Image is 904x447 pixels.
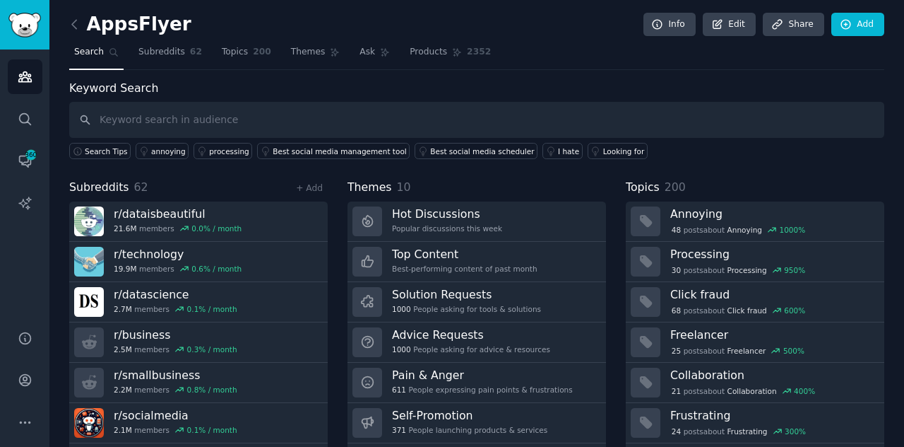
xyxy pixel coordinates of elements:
[187,425,237,435] div: 0.1 % / month
[784,265,805,275] div: 950 %
[136,143,189,159] a: annoying
[392,304,541,314] div: People asking for tools & solutions
[69,323,328,363] a: r/business2.5Mmembers0.3% / month
[69,242,328,282] a: r/technology19.9Mmembers0.6% / month
[114,223,242,233] div: members
[392,425,547,435] div: People launching products & services
[794,386,815,396] div: 400 %
[392,327,550,342] h3: Advice Requests
[558,146,579,156] div: I hate
[779,225,805,235] div: 1000 %
[392,304,411,314] span: 1000
[397,180,411,194] span: 10
[114,223,136,233] span: 21.6M
[69,202,328,242] a: r/dataisbeautiful21.6Mmembers0.0% / month
[392,344,411,354] span: 1000
[286,41,345,70] a: Themes
[257,143,410,159] a: Best social media management tool
[355,41,395,70] a: Ask
[727,265,767,275] span: Processing
[727,386,777,396] span: Collaboration
[217,41,276,70] a: Topics200
[392,344,550,354] div: People asking for advice & resources
[114,287,237,302] h3: r/ datascience
[672,346,681,356] span: 25
[670,247,874,262] h3: Processing
[603,146,645,156] div: Looking for
[672,225,681,235] span: 48
[291,46,326,59] span: Themes
[194,143,252,159] a: processing
[191,223,242,233] div: 0.0 % / month
[392,207,502,221] h3: Hot Discussions
[273,146,406,156] div: Best social media management tool
[542,143,583,159] a: I hate
[191,264,242,274] div: 0.6 % / month
[670,287,874,302] h3: Click fraud
[626,242,884,282] a: Processing30postsaboutProcessing950%
[392,408,547,423] h3: Self-Promotion
[670,344,806,357] div: post s about
[69,41,124,70] a: Search
[665,180,686,194] span: 200
[134,180,148,194] span: 62
[69,81,158,95] label: Keyword Search
[114,425,237,435] div: members
[672,426,681,436] span: 24
[253,46,271,59] span: 200
[187,344,237,354] div: 0.3 % / month
[626,363,884,403] a: Collaboration21postsaboutCollaboration400%
[74,46,104,59] span: Search
[415,143,537,159] a: Best social media scheduler
[114,344,237,354] div: members
[347,282,606,323] a: Solution Requests1000People asking for tools & solutions
[392,385,406,395] span: 611
[114,368,237,383] h3: r/ smallbusiness
[25,150,37,160] span: 360
[69,13,191,36] h2: AppsFlyer
[831,13,884,37] a: Add
[347,179,392,197] span: Themes
[727,426,768,436] span: Frustrating
[114,264,136,274] span: 19.9M
[626,323,884,363] a: Freelancer25postsaboutFreelancer500%
[69,143,131,159] button: Search Tips
[85,146,128,156] span: Search Tips
[187,304,237,314] div: 0.1 % / month
[670,327,874,342] h3: Freelancer
[643,13,696,37] a: Info
[133,41,207,70] a: Subreddits62
[670,408,874,423] h3: Frustrating
[209,146,249,156] div: processing
[626,403,884,443] a: Frustrating24postsaboutFrustrating300%
[670,385,816,397] div: post s about
[727,225,762,235] span: Annoying
[410,46,447,59] span: Products
[138,46,185,59] span: Subreddits
[190,46,202,59] span: 62
[69,363,328,403] a: r/smallbusiness2.2Mmembers0.8% / month
[392,223,502,233] div: Popular discussions this week
[114,304,132,314] span: 2.7M
[670,264,807,277] div: post s about
[763,13,823,37] a: Share
[69,282,328,323] a: r/datascience2.7Mmembers0.1% / month
[467,46,491,59] span: 2352
[74,247,104,277] img: technology
[359,46,375,59] span: Ask
[8,144,42,178] a: 360
[784,306,805,315] div: 600 %
[114,385,132,395] span: 2.2M
[74,207,104,236] img: dataisbeautiful
[8,13,41,37] img: GummySearch logo
[392,368,573,383] h3: Pain & Anger
[114,344,132,354] span: 2.5M
[347,323,606,363] a: Advice Requests1000People asking for advice & resources
[672,265,681,275] span: 30
[69,403,328,443] a: r/socialmedia2.1Mmembers0.1% / month
[727,346,766,356] span: Freelancer
[114,207,242,221] h3: r/ dataisbeautiful
[347,403,606,443] a: Self-Promotion371People launching products & services
[430,146,534,156] div: Best social media scheduler
[727,306,767,315] span: Click fraud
